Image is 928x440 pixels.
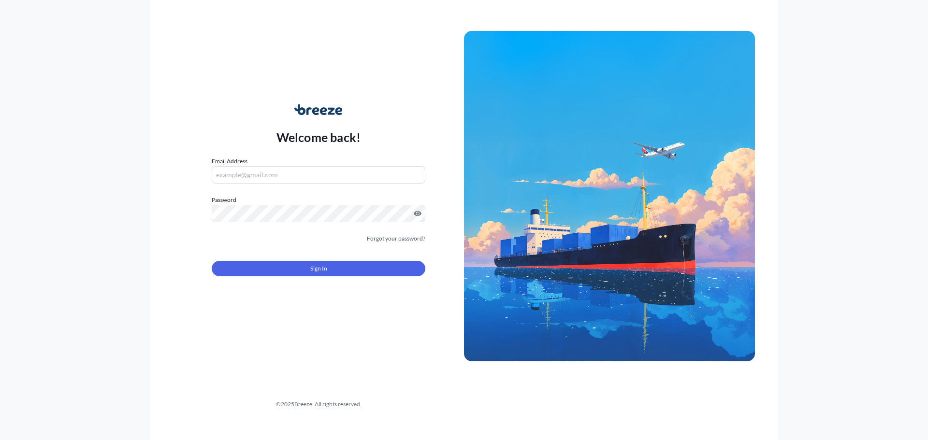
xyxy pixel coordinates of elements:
input: example@gmail.com [212,166,425,184]
span: Sign In [310,264,327,273]
a: Forgot your password? [367,234,425,243]
img: Ship illustration [464,31,755,361]
label: Email Address [212,156,247,166]
button: Sign In [212,261,425,276]
label: Password [212,195,425,205]
button: Show password [414,210,421,217]
p: Welcome back! [276,129,361,145]
div: © 2025 Breeze. All rights reserved. [173,399,464,409]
